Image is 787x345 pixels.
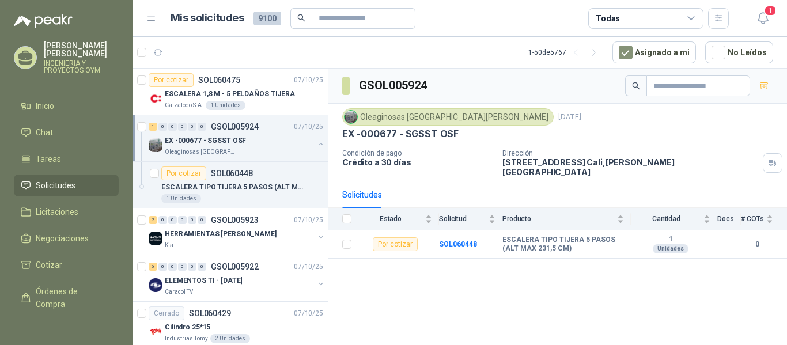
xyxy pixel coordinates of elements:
img: Company Logo [345,111,357,123]
p: Oleaginosas [GEOGRAPHIC_DATA][PERSON_NAME] [165,147,237,157]
div: 1 [149,123,157,131]
p: 07/10/25 [294,215,323,226]
p: HERRAMIENTAS [PERSON_NAME] [165,229,277,240]
p: 07/10/25 [294,261,323,272]
div: 0 [188,123,196,131]
p: ESCALERA TIPO TIJERA 5 PASOS (ALT MAX 231,5 CM) [161,182,305,193]
div: 0 [158,216,167,224]
p: SOL060448 [211,169,253,177]
p: [PERSON_NAME] [PERSON_NAME] [44,41,119,58]
span: search [632,82,640,90]
span: Negociaciones [36,232,89,245]
a: Licitaciones [14,201,119,223]
span: Estado [358,215,423,223]
a: Solicitudes [14,175,119,196]
p: [DATE] [558,112,581,123]
p: ELEMENTOS TI - [DATE] [165,275,242,286]
p: ESCALERA 1,8 M - 5 PELDAÑOS TIJERA [165,89,295,100]
div: 1 Unidades [161,194,201,203]
div: Cerrado [149,306,184,320]
p: GSOL005924 [211,123,259,131]
th: # COTs [741,208,787,230]
span: 9100 [253,12,281,25]
p: Industrias Tomy [165,334,208,343]
p: Crédito a 30 días [342,157,493,167]
div: 0 [158,263,167,271]
a: Por cotizarSOL060448ESCALERA TIPO TIJERA 5 PASOS (ALT MAX 231,5 CM)1 Unidades [133,162,328,208]
div: 0 [168,263,177,271]
button: No Leídos [705,41,773,63]
div: Por cotizar [373,237,418,251]
p: INGENIERIA Y PROYECTOS OYM [44,60,119,74]
a: Cotizar [14,254,119,276]
span: Chat [36,126,53,139]
p: Calzatodo S.A. [165,101,203,110]
h1: Mis solicitudes [171,10,244,26]
img: Company Logo [149,232,162,245]
span: Solicitud [439,215,486,223]
p: GSOL005922 [211,263,259,271]
div: 0 [198,123,206,131]
b: ESCALERA TIPO TIJERA 5 PASOS (ALT MAX 231,5 CM) [502,236,624,253]
a: Órdenes de Compra [14,280,119,315]
div: Solicitudes [342,188,382,201]
div: 0 [198,216,206,224]
th: Estado [358,208,439,230]
p: Kia [165,241,173,250]
b: 1 [631,235,710,244]
a: 6 0 0 0 0 0 GSOL00592207/10/25 Company LogoELEMENTOS TI - [DATE]Caracol TV [149,260,326,297]
div: 0 [198,263,206,271]
th: Solicitud [439,208,502,230]
span: Cotizar [36,259,62,271]
div: 2 Unidades [210,334,250,343]
th: Producto [502,208,631,230]
div: 0 [168,123,177,131]
span: Órdenes de Compra [36,285,108,310]
a: Chat [14,122,119,143]
div: Por cotizar [149,73,194,87]
span: Tareas [36,153,61,165]
p: Caracol TV [165,287,193,297]
span: search [297,14,305,22]
img: Company Logo [149,138,162,152]
a: Por cotizarSOL06047507/10/25 Company LogoESCALERA 1,8 M - 5 PELDAÑOS TIJERACalzatodo S.A.1 Unidades [133,69,328,115]
div: 0 [178,263,187,271]
p: EX -000677 - SGSST OSF [165,135,246,146]
span: Licitaciones [36,206,78,218]
p: Cilindro 25*15 [165,322,210,333]
p: 07/10/25 [294,75,323,86]
span: Producto [502,215,615,223]
img: Company Logo [149,92,162,105]
div: 0 [188,263,196,271]
div: 2 [149,216,157,224]
span: Cantidad [631,215,701,223]
th: Cantidad [631,208,717,230]
p: [STREET_ADDRESS] Cali , [PERSON_NAME][GEOGRAPHIC_DATA] [502,157,758,177]
a: Inicio [14,95,119,117]
a: 2 0 0 0 0 0 GSOL00592307/10/25 Company LogoHERRAMIENTAS [PERSON_NAME]Kia [149,213,326,250]
button: Asignado a mi [612,41,696,63]
p: EX -000677 - SGSST OSF [342,128,459,140]
a: Tareas [14,148,119,170]
div: 6 [149,263,157,271]
a: Negociaciones [14,228,119,249]
p: 07/10/25 [294,122,323,132]
p: 07/10/25 [294,308,323,319]
span: 1 [764,5,777,16]
p: GSOL005923 [211,216,259,224]
h3: GSOL005924 [359,77,429,94]
a: SOL060448 [439,240,477,248]
div: Por cotizar [161,166,206,180]
span: Inicio [36,100,54,112]
img: Company Logo [149,325,162,339]
p: SOL060429 [189,309,231,317]
div: 1 - 50 de 5767 [528,43,603,62]
span: # COTs [741,215,764,223]
div: Todas [596,12,620,25]
span: Solicitudes [36,179,75,192]
button: 1 [752,8,773,29]
img: Company Logo [149,278,162,292]
b: 0 [741,239,773,250]
div: 0 [188,216,196,224]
